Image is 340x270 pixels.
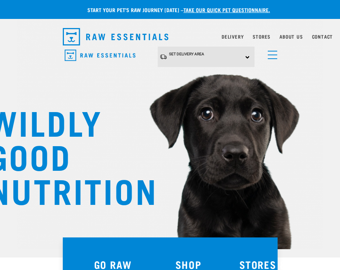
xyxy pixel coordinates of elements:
a: Stores [253,35,270,38]
a: About Us [279,35,303,38]
nav: dropdown navigation [57,25,284,48]
a: Delivery [222,35,244,38]
img: van-moving.png [160,54,167,60]
img: Raw Essentials Logo [65,50,135,61]
a: menu [264,46,278,60]
span: Set Delivery Area [169,52,204,56]
a: take our quick pet questionnaire. [183,8,270,11]
img: Raw Essentials Logo [63,28,169,45]
a: Contact [312,35,333,38]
